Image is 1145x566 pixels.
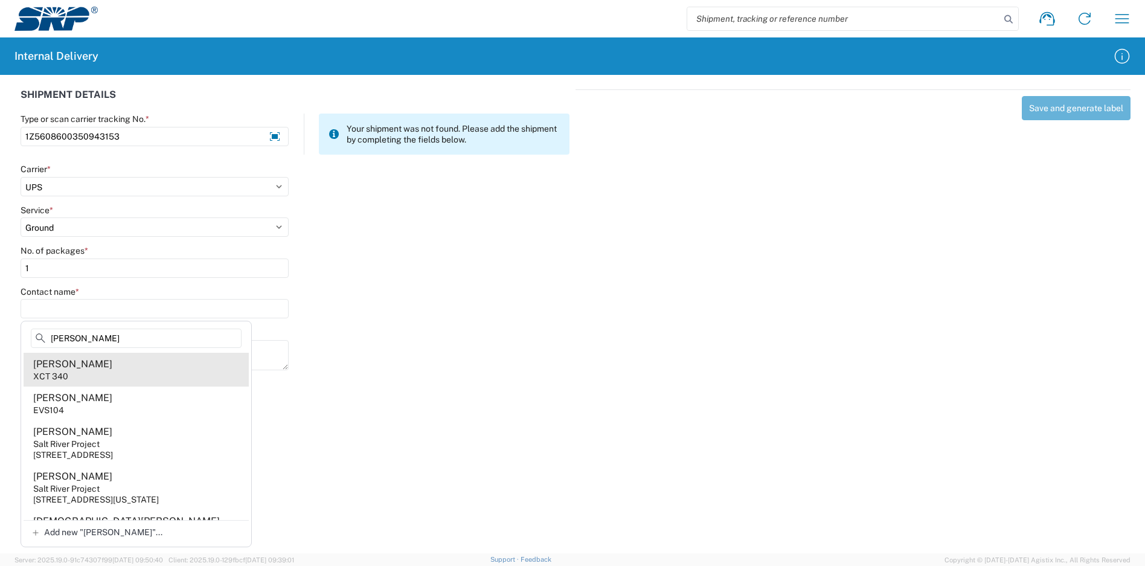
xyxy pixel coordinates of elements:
div: [PERSON_NAME] [33,391,112,405]
div: Salt River Project [33,483,100,494]
label: Type or scan carrier tracking No. [21,114,149,124]
span: [DATE] 09:50:40 [112,556,163,564]
span: Your shipment was not found. Please add the shipment by completing the fields below. [347,123,560,145]
div: [STREET_ADDRESS] [33,449,113,460]
div: EVS104 [33,405,64,416]
label: Service [21,205,53,216]
div: SHIPMENT DETAILS [21,89,569,114]
div: XCT 340 [33,371,68,382]
input: Shipment, tracking or reference number [687,7,1000,30]
div: [STREET_ADDRESS][US_STATE] [33,494,159,505]
div: Salt River Project [33,439,100,449]
div: [PERSON_NAME] [33,358,112,371]
label: Contact name [21,286,79,297]
label: Carrier [21,164,51,175]
span: Add new "[PERSON_NAME]"... [44,527,162,538]
span: Client: 2025.19.0-129fbcf [168,556,294,564]
span: Copyright © [DATE]-[DATE] Agistix Inc., All Rights Reserved [945,555,1131,565]
span: Server: 2025.19.0-91c74307f99 [14,556,163,564]
label: No. of packages [21,245,88,256]
img: srp [14,7,98,31]
a: Feedback [521,556,551,563]
h2: Internal Delivery [14,49,98,63]
div: [PERSON_NAME] [33,470,112,483]
a: Support [490,556,521,563]
span: [DATE] 09:39:01 [245,556,294,564]
div: [PERSON_NAME] [33,425,112,439]
div: [DEMOGRAPHIC_DATA][PERSON_NAME] [33,515,220,528]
